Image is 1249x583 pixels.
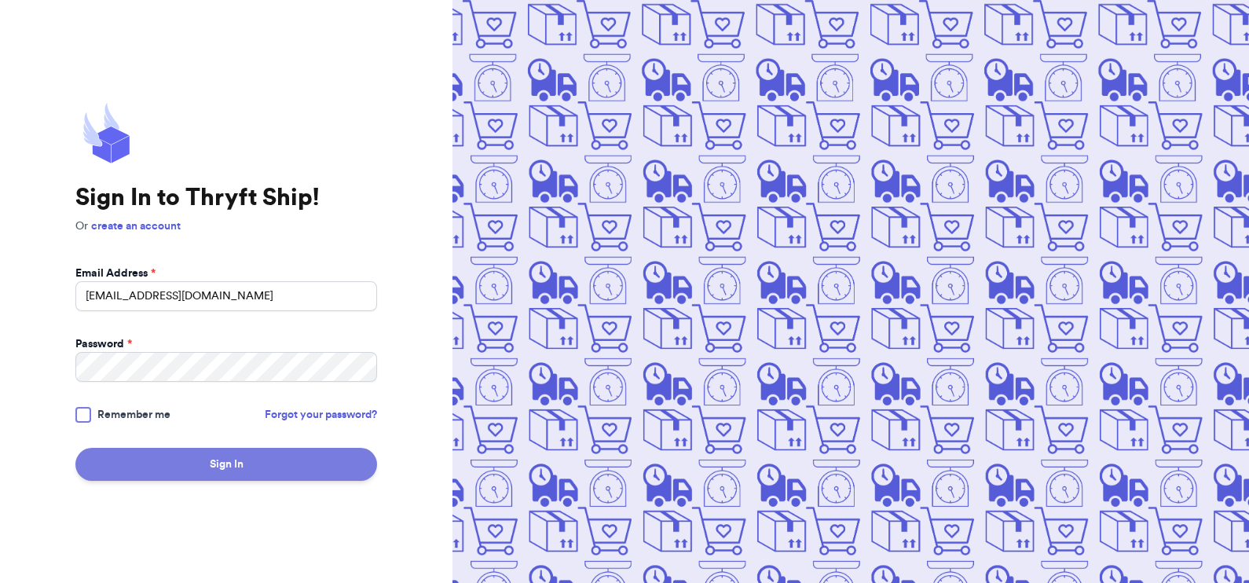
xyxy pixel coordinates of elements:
[91,221,181,232] a: create an account
[75,218,377,234] p: Or
[75,336,132,352] label: Password
[75,184,377,212] h1: Sign In to Thryft Ship!
[97,407,170,423] span: Remember me
[265,407,377,423] a: Forgot your password?
[75,448,377,481] button: Sign In
[75,266,156,281] label: Email Address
